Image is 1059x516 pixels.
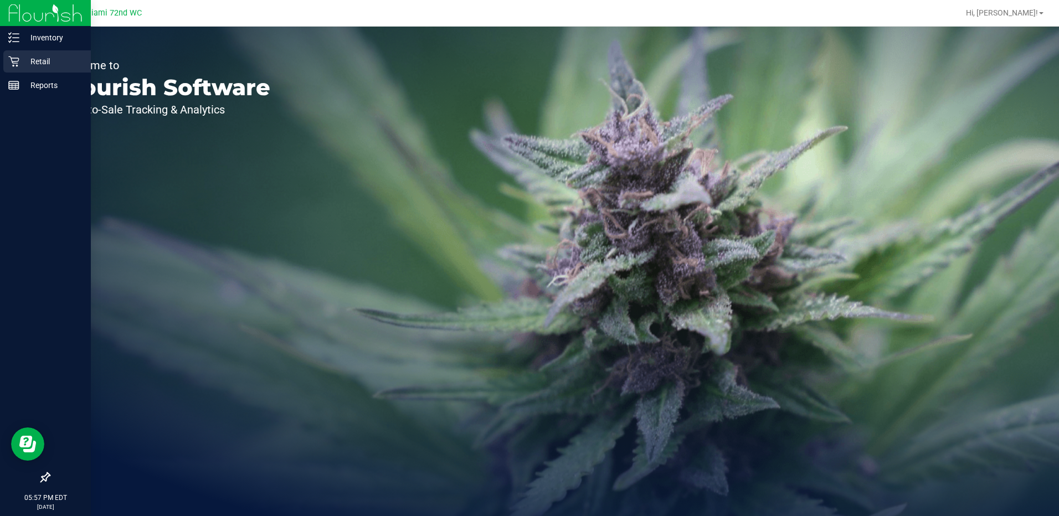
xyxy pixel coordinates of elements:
span: Hi, [PERSON_NAME]! [966,8,1038,17]
p: Reports [19,79,86,92]
p: Inventory [19,31,86,44]
inline-svg: Reports [8,80,19,91]
p: Flourish Software [60,76,270,99]
p: 05:57 PM EDT [5,493,86,503]
inline-svg: Inventory [8,32,19,43]
iframe: Resource center [11,427,44,461]
span: Miami 72nd WC [84,8,142,18]
p: Welcome to [60,60,270,71]
p: [DATE] [5,503,86,511]
p: Retail [19,55,86,68]
p: Seed-to-Sale Tracking & Analytics [60,104,270,115]
inline-svg: Retail [8,56,19,67]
